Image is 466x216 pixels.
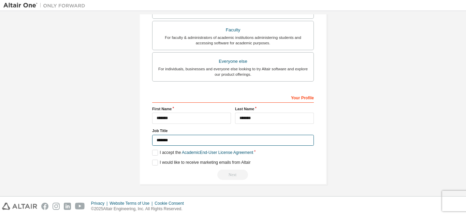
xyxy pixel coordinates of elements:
[91,201,110,206] div: Privacy
[110,201,155,206] div: Website Terms of Use
[157,66,309,77] div: For individuals, businesses and everyone else looking to try Altair software and explore our prod...
[157,35,309,46] div: For faculty & administrators of academic institutions administering students and accessing softwa...
[157,25,309,35] div: Faculty
[152,106,231,112] label: First Name
[53,203,60,210] img: instagram.svg
[182,150,253,155] a: Academic End-User License Agreement
[152,170,314,180] div: You need to provide your academic email
[152,128,314,133] label: Job Title
[152,160,250,165] label: I would like to receive marketing emails from Altair
[41,203,48,210] img: facebook.svg
[152,92,314,103] div: Your Profile
[64,203,71,210] img: linkedin.svg
[2,203,37,210] img: altair_logo.svg
[91,206,188,212] p: © 2025 Altair Engineering, Inc. All Rights Reserved.
[75,203,85,210] img: youtube.svg
[3,2,89,9] img: Altair One
[157,57,309,66] div: Everyone else
[152,150,253,156] label: I accept the
[235,106,314,112] label: Last Name
[155,201,188,206] div: Cookie Consent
